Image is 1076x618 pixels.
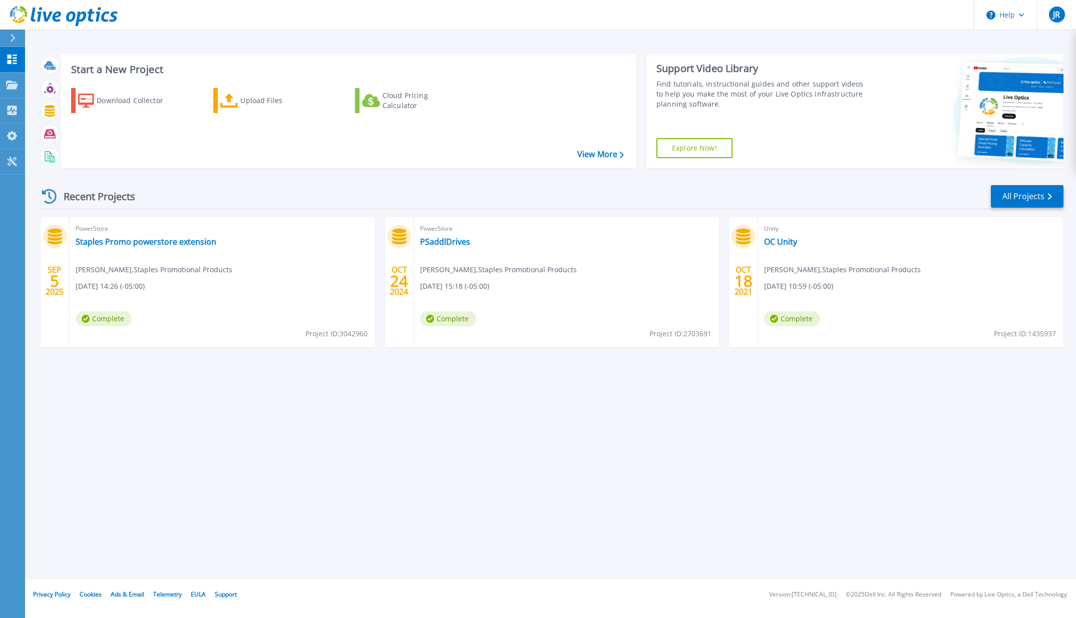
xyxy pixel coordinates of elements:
span: [PERSON_NAME] , Staples Promotional Products [764,264,921,275]
span: [DATE] 14:26 (-05:00) [76,281,145,292]
div: Recent Projects [39,184,149,209]
a: Upload Files [213,88,325,113]
span: [PERSON_NAME] , Staples Promotional Products [420,264,577,275]
a: Ads & Email [111,590,144,598]
h3: Start a New Project [71,64,623,75]
span: 18 [735,277,753,285]
span: 24 [390,277,408,285]
a: Staples Promo powerstore extension [76,237,216,247]
li: Powered by Live Optics, a Dell Technology [950,591,1067,598]
span: Project ID: 3042960 [305,328,368,339]
span: [DATE] 15:18 (-05:00) [420,281,489,292]
a: Support [215,590,237,598]
span: Complete [764,311,820,326]
span: PowerStore [76,223,369,234]
span: [PERSON_NAME] , Staples Promotional Products [76,264,232,275]
div: SEP 2025 [45,263,64,299]
a: All Projects [991,185,1063,208]
a: Privacy Policy [33,590,71,598]
a: Explore Now! [656,138,733,158]
span: Complete [420,311,476,326]
a: OC Unity [764,237,797,247]
span: [DATE] 10:59 (-05:00) [764,281,833,292]
div: Support Video Library [656,62,870,75]
a: Download Collector [71,88,183,113]
span: Project ID: 1435937 [994,328,1056,339]
div: Upload Files [240,91,320,111]
span: Unity [764,223,1057,234]
div: OCT 2021 [734,263,753,299]
a: Telemetry [153,590,182,598]
li: © 2025 Dell Inc. All Rights Reserved [846,591,941,598]
span: 5 [50,277,59,285]
a: View More [577,150,624,159]
div: Download Collector [97,91,177,111]
li: Version: [TECHNICAL_ID] [769,591,837,598]
span: JR [1053,11,1060,19]
div: OCT 2024 [390,263,409,299]
a: Cookies [80,590,102,598]
div: Find tutorials, instructional guides and other support videos to help you make the most of your L... [656,79,870,109]
a: EULA [191,590,206,598]
span: Complete [76,311,132,326]
span: Project ID: 2703691 [649,328,711,339]
a: Cloud Pricing Calculator [355,88,467,113]
a: PSaddlDrives [420,237,470,247]
span: PowerStore [420,223,713,234]
div: Cloud Pricing Calculator [383,91,463,111]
